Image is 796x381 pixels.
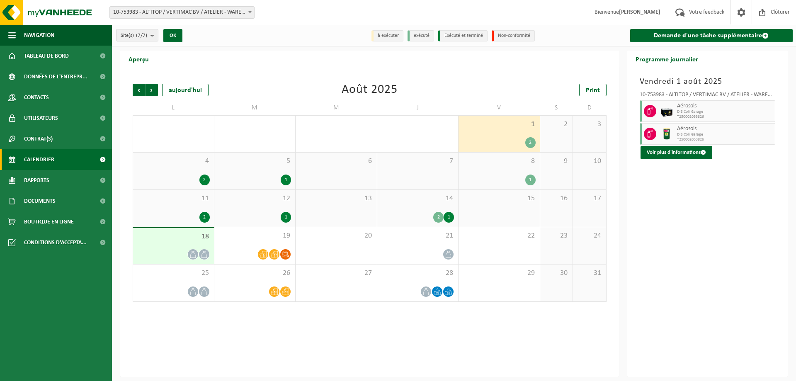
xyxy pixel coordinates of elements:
div: 1 [525,175,536,185]
h2: Aperçu [120,51,157,67]
span: 2 [544,120,569,129]
img: PB-LB-0680-HPE-BK-11 [660,105,673,117]
span: Précédent [133,84,145,96]
span: 18 [137,232,210,241]
span: Aérosols [677,126,773,132]
span: Tableau de bord [24,46,69,66]
span: Print [586,87,600,94]
span: T250002053826 [677,114,773,119]
span: 30 [544,269,569,278]
span: 10-753983 - ALTITOP / VERTIMAC BV / ATELIER - WAREGEM [109,6,255,19]
div: 1 [444,212,454,223]
a: Print [579,84,607,96]
div: 1 [281,212,291,223]
li: Non-conformité [492,30,535,41]
div: 2 [199,212,210,223]
div: 2 [199,175,210,185]
span: 1 [463,120,536,129]
span: 16 [544,194,569,203]
span: 23 [544,231,569,240]
span: 29 [463,269,536,278]
span: Aérosols [677,103,773,109]
button: OK [163,29,182,42]
li: Exécuté et terminé [438,30,488,41]
button: Voir plus d'informations [641,146,712,159]
strong: [PERSON_NAME] [619,9,660,15]
td: J [377,100,459,115]
span: 13 [300,194,373,203]
div: aujourd'hui [162,84,209,96]
span: 19 [218,231,291,240]
span: 28 [381,269,454,278]
a: Demande d'une tâche supplémentaire [630,29,793,42]
td: S [540,100,573,115]
span: Utilisateurs [24,108,58,129]
div: 1 [281,175,291,185]
span: 15 [463,194,536,203]
span: 27 [300,269,373,278]
span: DIS Colli Garage [677,109,773,114]
div: 2 [433,212,444,223]
span: 26 [218,269,291,278]
span: Conditions d'accepta... [24,232,87,253]
span: 4 [137,157,210,166]
span: 10 [577,157,602,166]
span: 25 [137,269,210,278]
span: Navigation [24,25,54,46]
li: à exécuter [371,30,403,41]
span: Contrat(s) [24,129,53,149]
span: Données de l'entrepr... [24,66,87,87]
span: Documents [24,191,56,211]
span: DIS Colli Garage [677,132,773,137]
span: 31 [577,269,602,278]
span: Contacts [24,87,49,108]
count: (7/7) [136,33,147,38]
td: M [296,100,377,115]
span: 20 [300,231,373,240]
span: Site(s) [121,29,147,42]
td: L [133,100,214,115]
span: 6 [300,157,373,166]
div: Août 2025 [342,84,398,96]
img: PB-OT-0200-MET-00-03 [660,128,673,140]
button: Site(s)(7/7) [116,29,158,41]
td: M [214,100,296,115]
span: 22 [463,231,536,240]
span: 24 [577,231,602,240]
td: V [459,100,540,115]
div: 2 [525,137,536,148]
span: 9 [544,157,569,166]
td: D [573,100,606,115]
span: Calendrier [24,149,54,170]
span: 7 [381,157,454,166]
span: 12 [218,194,291,203]
span: 8 [463,157,536,166]
div: 10-753983 - ALTITOP / VERTIMAC BV / ATELIER - WAREGEM [640,92,776,100]
li: exécuté [408,30,434,41]
span: 17 [577,194,602,203]
span: Rapports [24,170,49,191]
span: 14 [381,194,454,203]
h3: Vendredi 1 août 2025 [640,75,776,88]
span: 3 [577,120,602,129]
h2: Programme journalier [627,51,706,67]
span: Boutique en ligne [24,211,74,232]
span: Suivant [146,84,158,96]
span: 10-753983 - ALTITOP / VERTIMAC BV / ATELIER - WAREGEM [110,7,254,18]
span: 11 [137,194,210,203]
span: 5 [218,157,291,166]
span: T250002053826 [677,137,773,142]
span: 21 [381,231,454,240]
